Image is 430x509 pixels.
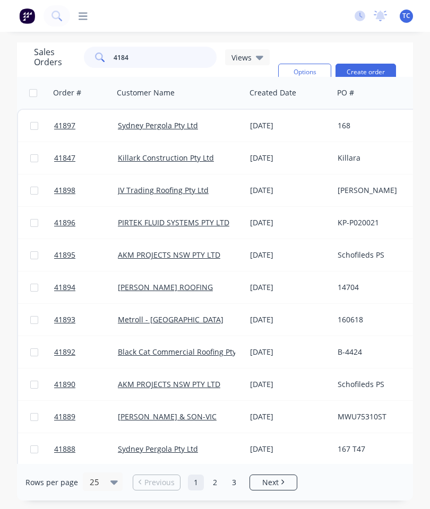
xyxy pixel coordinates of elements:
h1: Sales Orders [34,47,75,67]
img: Factory [19,8,35,24]
div: [DATE] [250,250,329,260]
div: [DATE] [250,411,329,422]
a: Sydney Pergola Pty Ltd [118,120,198,130]
div: [DATE] [250,120,329,131]
a: Sydney Pergola Pty Ltd [118,444,198,454]
a: Page 3 [226,475,242,490]
span: 41892 [54,347,75,357]
a: 41847 [54,142,118,174]
a: Metroll - [GEOGRAPHIC_DATA] [118,314,223,324]
span: 41889 [54,411,75,422]
button: Create order [336,64,396,81]
a: [PERSON_NAME] & SON-VIC [118,411,217,422]
div: [DATE] [250,185,329,196]
span: Rows per page [25,477,78,488]
div: [DATE] [250,153,329,163]
a: [PERSON_NAME] ROOFING [118,282,213,292]
div: [DATE] [250,444,329,454]
a: Previous page [133,477,180,488]
a: Black Cat Commercial Roofing Pty Ltd [118,347,250,357]
span: Views [231,52,252,63]
a: 41889 [54,401,118,433]
a: PIRTEK FLUID SYSTEMS PTY LTD [118,217,229,227]
div: [DATE] [250,347,329,357]
span: TC [402,11,410,21]
span: Next [262,477,279,488]
span: 41898 [54,185,75,196]
a: Page 2 [207,475,223,490]
span: 41897 [54,120,75,131]
div: [DATE] [250,282,329,293]
div: PO # [337,87,354,98]
span: 41894 [54,282,75,293]
a: 41897 [54,110,118,142]
a: 41890 [54,368,118,400]
div: [DATE] [250,379,329,390]
span: 41896 [54,217,75,228]
div: [DATE] [250,314,329,325]
a: Page 1 is your current page [188,475,204,490]
a: 41898 [54,174,118,206]
div: Created Date [250,87,296,98]
span: 41893 [54,314,75,325]
span: 41895 [54,250,75,260]
span: 41888 [54,444,75,454]
input: Search... [114,47,217,68]
a: 41894 [54,271,118,303]
ul: Pagination [128,475,302,490]
a: AKM PROJECTS NSW PTY LTD [118,379,220,389]
a: AKM PROJECTS NSW PTY LTD [118,250,220,260]
a: Next page [250,477,297,488]
span: 41847 [54,153,75,163]
a: 41892 [54,336,118,368]
a: 41896 [54,207,118,239]
div: [DATE] [250,217,329,228]
button: Options [278,64,331,81]
a: JV Trading Roofing Pty Ltd [118,185,209,195]
a: 41888 [54,433,118,465]
a: 41895 [54,239,118,271]
a: 41893 [54,304,118,336]
div: Customer Name [117,87,175,98]
span: Previous [144,477,175,488]
div: Order # [53,87,81,98]
span: 41890 [54,379,75,390]
a: Killark Construction Pty Ltd [118,153,214,163]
